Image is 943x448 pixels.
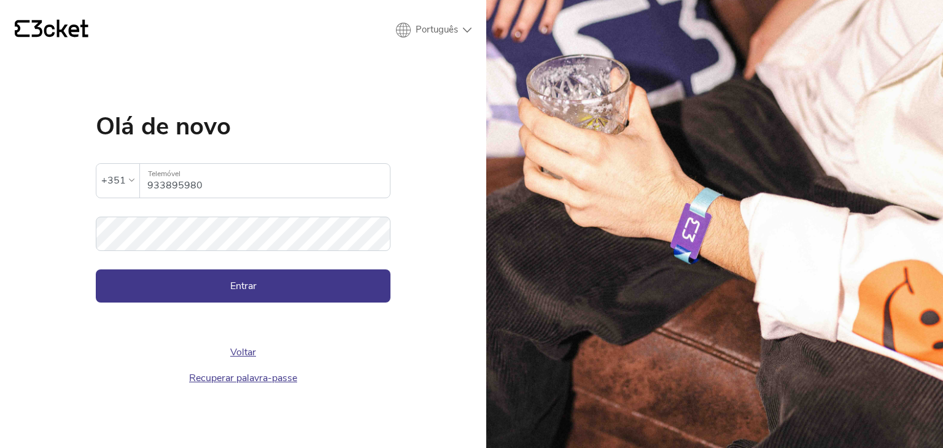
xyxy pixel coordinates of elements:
a: {' '} [15,20,88,41]
h1: Olá de novo [96,114,390,139]
g: {' '} [15,20,29,37]
label: Palavra-passe [96,217,390,237]
a: Recuperar palavra-passe [189,371,297,385]
input: Telemóvel [147,164,390,198]
a: Voltar [230,346,256,359]
div: +351 [101,171,126,190]
label: Telemóvel [140,164,390,184]
button: Entrar [96,269,390,303]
